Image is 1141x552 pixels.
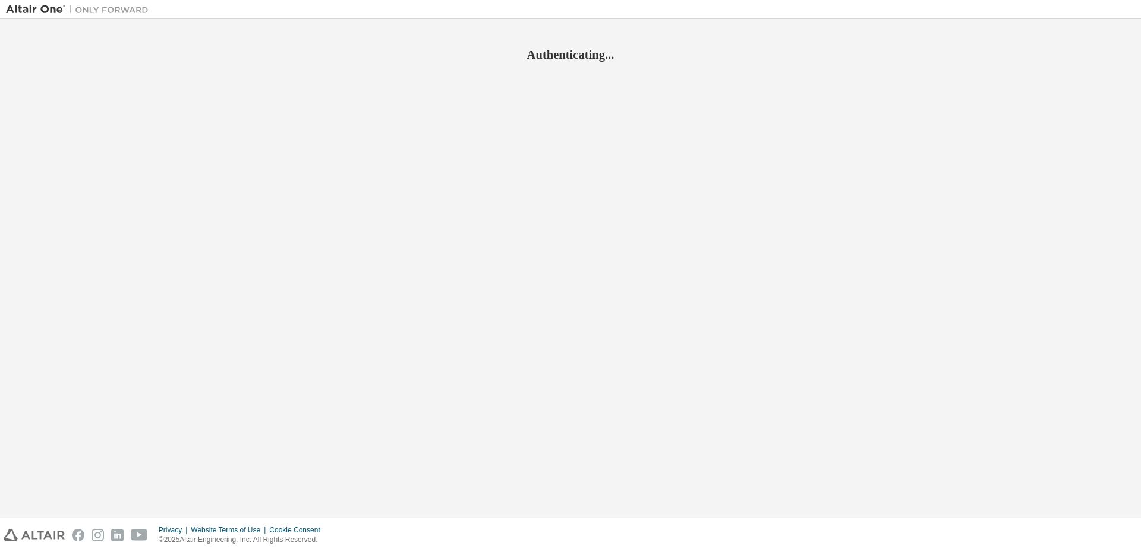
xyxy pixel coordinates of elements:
[72,529,84,541] img: facebook.svg
[269,525,327,535] div: Cookie Consent
[159,535,327,545] p: © 2025 Altair Engineering, Inc. All Rights Reserved.
[6,47,1135,62] h2: Authenticating...
[4,529,65,541] img: altair_logo.svg
[92,529,104,541] img: instagram.svg
[6,4,155,15] img: Altair One
[159,525,191,535] div: Privacy
[111,529,124,541] img: linkedin.svg
[131,529,148,541] img: youtube.svg
[191,525,269,535] div: Website Terms of Use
